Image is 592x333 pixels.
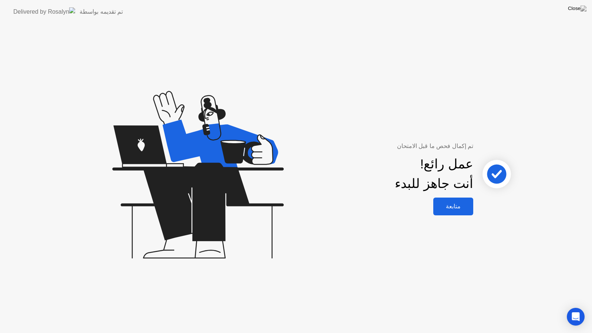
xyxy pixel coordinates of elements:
div: تم إكمال فحص ما قبل الامتحان [320,142,473,151]
img: Close [568,6,586,11]
div: Open Intercom Messenger [567,308,585,326]
div: عمل رائع! أنت جاهز للبدء [395,154,473,194]
button: متابعة [433,198,473,215]
img: Delivered by Rosalyn [13,7,75,16]
div: تم تقديمه بواسطة [80,7,123,16]
div: متابعة [435,203,471,210]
